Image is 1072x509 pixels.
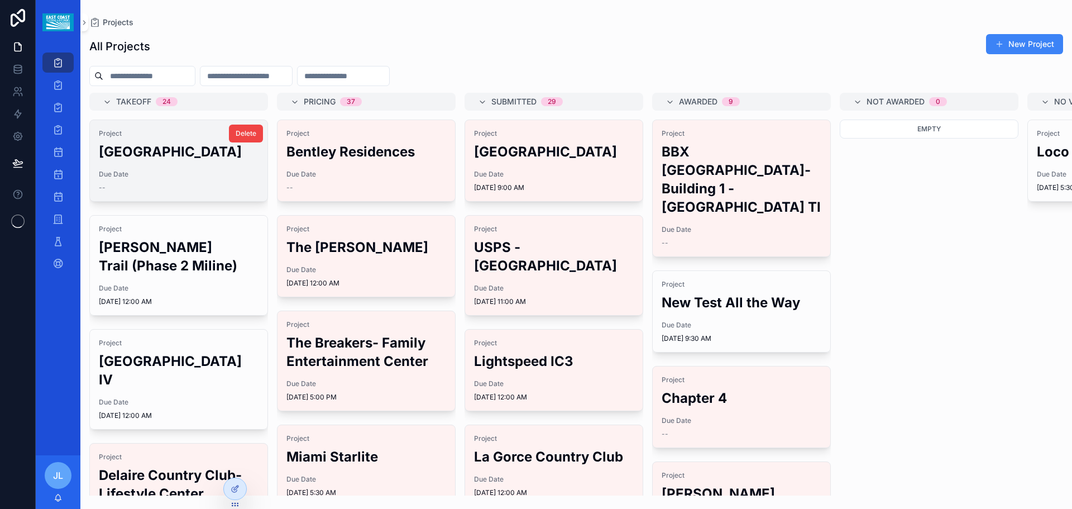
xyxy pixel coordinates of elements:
span: Due Date [99,170,259,179]
span: Empty [917,125,941,133]
a: ProjectNew Test All the WayDue Date[DATE] 9:30 AM [652,270,831,353]
a: ProjectLightspeed IC3Due Date[DATE] 12:00 AM [465,329,643,411]
span: Due Date [286,475,446,484]
div: scrollable content [36,45,80,288]
span: [DATE] 12:00 AM [286,279,446,288]
span: Due Date [286,170,446,179]
span: Due Date [474,475,634,484]
span: Due Date [474,284,634,293]
span: Project [662,129,821,138]
a: ProjectChapter 4Due Date-- [652,366,831,448]
span: Project [474,225,634,234]
span: -- [286,183,293,192]
span: [DATE] 12:00 AM [474,488,634,497]
span: -- [662,239,668,248]
span: [DATE] 5:30 AM [286,488,446,497]
div: 37 [347,97,355,106]
h2: The Breakers- Family Entertainment Center [286,334,446,370]
img: App logo [42,13,73,31]
h2: New Test All the Way [662,293,821,312]
span: Due Date [662,225,821,234]
span: Due Date [474,170,634,179]
span: Due Date [662,321,821,330]
h2: Delaire Country Club- Lifestyle Center [99,466,259,503]
span: Project [286,129,446,138]
span: [DATE] 11:00 AM [474,297,634,306]
a: Project[GEOGRAPHIC_DATA]Due Date--Delete [89,120,268,202]
span: Project [286,434,446,443]
span: -- [662,430,668,439]
button: Delete [229,125,263,142]
span: Due Date [286,265,446,274]
span: Submitted [491,96,537,107]
a: ProjectBentley ResidencesDue Date-- [277,120,456,202]
span: [DATE] 12:00 AM [99,297,259,306]
span: [DATE] 9:00 AM [474,183,634,192]
h1: All Projects [89,39,150,54]
span: Project [99,129,259,138]
div: 29 [548,97,556,106]
span: Awarded [679,96,717,107]
span: Due Date [99,398,259,407]
span: Project [474,434,634,443]
a: ProjectThe Breakers- Family Entertainment CenterDue Date[DATE] 5:00 PM [277,311,456,411]
span: Not Awarded [867,96,925,107]
div: 9 [729,97,733,106]
h2: USPS - [GEOGRAPHIC_DATA] [474,238,634,275]
a: ProjectLa Gorce Country ClubDue Date[DATE] 12:00 AM [465,425,643,507]
span: -- [99,183,106,192]
a: ProjectUSPS - [GEOGRAPHIC_DATA]Due Date[DATE] 11:00 AM [465,215,643,316]
span: Project [474,129,634,138]
span: Due Date [286,379,446,388]
a: Project[GEOGRAPHIC_DATA]Due Date[DATE] 9:00 AM [465,120,643,202]
a: ProjectBBX [GEOGRAPHIC_DATA]-Building 1 - [GEOGRAPHIC_DATA] TIDue Date-- [652,120,831,257]
h2: [GEOGRAPHIC_DATA] [474,142,634,161]
h2: The [PERSON_NAME] [286,238,446,256]
span: [DATE] 9:30 AM [662,334,821,343]
h2: [GEOGRAPHIC_DATA] [99,142,259,161]
span: Project [662,375,821,384]
span: Project [474,339,634,348]
span: Project [662,280,821,289]
span: [DATE] 12:00 AM [99,411,259,420]
span: Project [662,471,821,480]
a: Project[GEOGRAPHIC_DATA] IVDue Date[DATE] 12:00 AM [89,329,268,430]
a: ProjectThe [PERSON_NAME]Due Date[DATE] 12:00 AM [277,215,456,297]
span: Pricing [304,96,336,107]
span: Project [99,225,259,234]
a: ProjectMiami StarliteDue Date[DATE] 5:30 AM [277,425,456,507]
div: 0 [936,97,940,106]
span: Delete [236,129,256,138]
a: Projects [89,17,133,28]
h2: [PERSON_NAME] Trail (Phase 2 Miline) [99,238,259,275]
span: Due Date [99,284,259,293]
span: Project [99,339,259,348]
span: Takeoff [116,96,151,107]
span: [DATE] 12:00 AM [474,393,634,402]
span: Due Date [474,379,634,388]
h2: BBX [GEOGRAPHIC_DATA]-Building 1 - [GEOGRAPHIC_DATA] TI [662,142,821,216]
h2: Bentley Residences [286,142,446,161]
span: Due Date [662,416,821,425]
h2: Miami Starlite [286,448,446,466]
h2: Lightspeed IC3 [474,352,634,370]
span: Project [286,225,446,234]
div: 24 [162,97,171,106]
h2: Chapter 4 [662,389,821,407]
span: Project [286,320,446,329]
span: Project [99,453,259,462]
span: JL [53,469,63,482]
h2: [GEOGRAPHIC_DATA] IV [99,352,259,389]
span: Projects [103,17,133,28]
h2: La Gorce Country Club [474,448,634,466]
span: [DATE] 5:00 PM [286,393,446,402]
button: New Project [986,34,1063,54]
a: Project[PERSON_NAME] Trail (Phase 2 Miline)Due Date[DATE] 12:00 AM [89,215,268,316]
